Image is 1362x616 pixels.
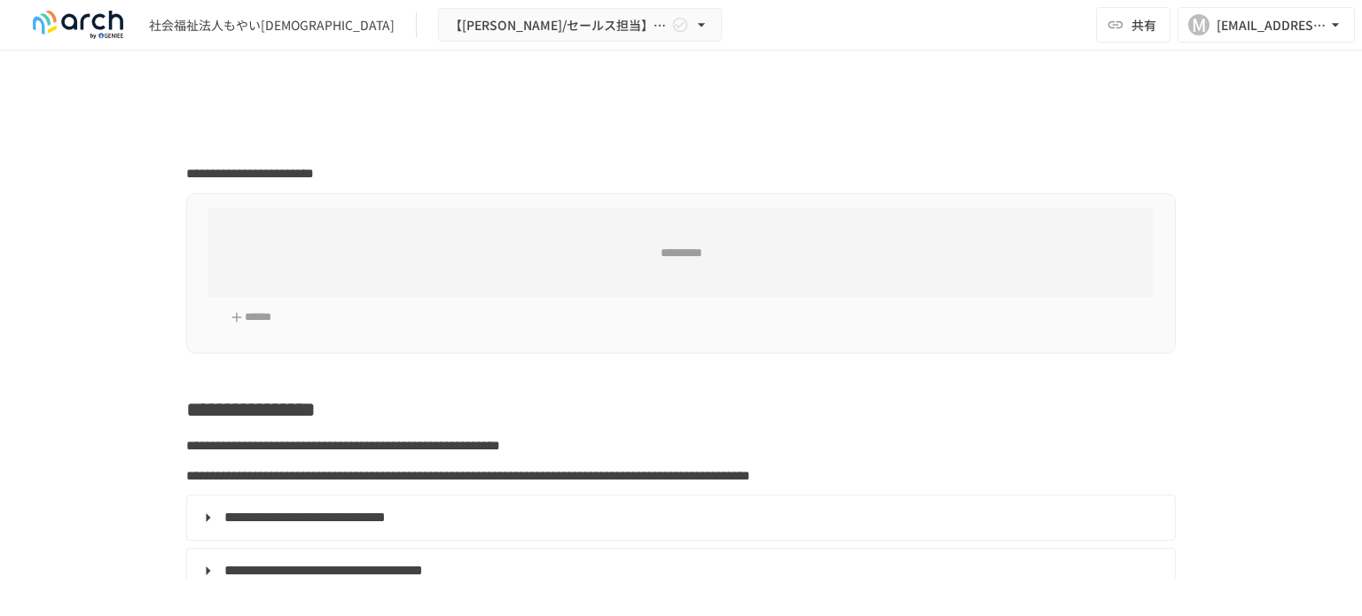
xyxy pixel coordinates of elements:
[1096,7,1170,43] button: 共有
[1178,7,1355,43] button: M[EMAIL_ADDRESS][DOMAIN_NAME]
[438,8,722,43] button: 【[PERSON_NAME]/セールス担当】社会福祉法人もやい[DEMOGRAPHIC_DATA]_初期設定サポート
[450,14,668,36] span: 【[PERSON_NAME]/セールス担当】社会福祉法人もやい[DEMOGRAPHIC_DATA]_初期設定サポート
[1188,14,1209,35] div: M
[149,16,395,35] div: 社会福祉法人もやい[DEMOGRAPHIC_DATA]
[21,11,135,39] img: logo-default@2x-9cf2c760.svg
[1131,15,1156,35] span: 共有
[1217,14,1327,36] div: [EMAIL_ADDRESS][DOMAIN_NAME]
